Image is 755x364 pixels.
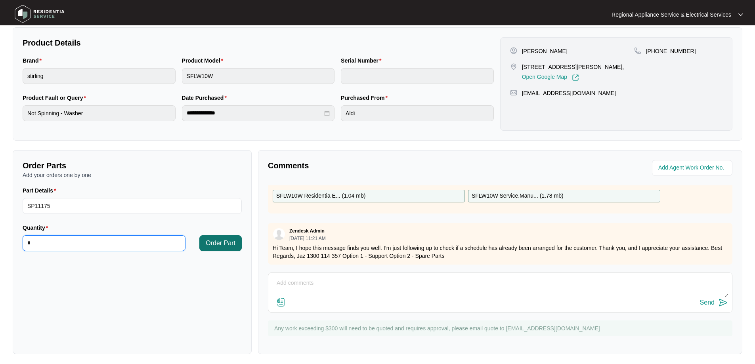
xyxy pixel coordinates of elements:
[341,105,494,121] input: Purchased From
[700,297,728,308] button: Send
[23,94,89,102] label: Product Fault or Query
[182,57,227,65] label: Product Model
[23,68,176,84] input: Brand
[646,47,696,55] p: [PHONE_NUMBER]
[23,57,45,65] label: Brand
[612,11,731,19] p: Regional Appliance Service & Electrical Services
[510,63,517,70] img: map-pin
[719,298,728,307] img: send-icon.svg
[510,47,517,54] img: user-pin
[23,105,176,121] input: Product Fault or Query
[23,198,242,214] input: Part Details
[522,63,624,71] p: [STREET_ADDRESS][PERSON_NAME],
[199,235,242,251] button: Order Part
[23,224,51,232] label: Quantity
[658,163,728,173] input: Add Agent Work Order No.
[273,228,285,240] img: user.svg
[700,299,715,306] div: Send
[23,236,185,251] input: Quantity
[341,68,494,84] input: Serial Number
[634,47,641,54] img: map-pin
[289,228,325,234] p: Zendesk Admin
[274,324,728,332] p: Any work exceeding $300 will need to be quoted and requires approval, please email quote to [EMAI...
[738,13,743,17] img: dropdown arrow
[23,171,242,179] p: Add your orders one by one
[187,109,323,117] input: Date Purchased
[276,297,286,307] img: file-attachment-doc.svg
[206,238,235,248] span: Order Part
[23,187,59,194] label: Part Details
[12,2,67,26] img: residentia service logo
[472,192,564,200] p: SFLW10W Service.Manu... ( 1.78 mb )
[273,244,728,260] p: Hi Team, I hope this message finds you well. I’m just following up to check if a schedule has alr...
[23,160,242,171] p: Order Parts
[289,236,326,241] p: [DATE] 11:21 AM
[522,74,579,81] a: Open Google Map
[268,160,495,171] p: Comments
[572,74,579,81] img: Link-External
[341,57,384,65] label: Serial Number
[522,89,616,97] p: [EMAIL_ADDRESS][DOMAIN_NAME]
[341,94,391,102] label: Purchased From
[23,37,494,48] p: Product Details
[182,68,335,84] input: Product Model
[522,47,568,55] p: [PERSON_NAME]
[276,192,365,200] p: SFLW10W Residentia E... ( 1.04 mb )
[510,89,517,96] img: map-pin
[182,94,230,102] label: Date Purchased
